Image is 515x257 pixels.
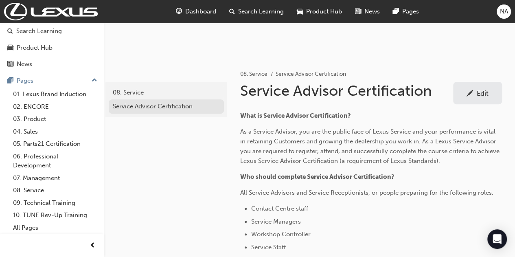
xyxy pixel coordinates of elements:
[17,59,32,69] div: News
[3,57,101,72] a: News
[240,128,501,165] span: As a Service Advisor, you are the public face of Lexus Service and your performance is vital in r...
[10,113,101,125] a: 03. Product
[240,82,453,100] h1: Service Advisor Certification
[240,189,493,196] span: All Service Advisors and Service Receptionists, or people preparing for the following roles.
[3,73,101,88] button: Pages
[467,90,473,98] span: pencil-icon
[251,205,308,212] span: Contact Centre staff
[240,173,394,180] span: Who should complete Service Advisor Certification?
[306,7,342,16] span: Product Hub
[238,7,284,16] span: Search Learning
[297,7,303,17] span: car-icon
[223,3,290,20] a: search-iconSearch Learning
[290,3,348,20] a: car-iconProduct Hub
[7,28,13,35] span: search-icon
[251,244,286,251] span: Service Staff
[109,99,224,114] a: Service Advisor Certification
[92,75,97,86] span: up-icon
[10,101,101,113] a: 02. ENCORE
[169,3,223,20] a: guage-iconDashboard
[113,102,220,111] div: Service Advisor Certification
[10,138,101,150] a: 05. Parts21 Certification
[10,197,101,209] a: 09. Technical Training
[487,229,507,249] div: Open Intercom Messenger
[10,209,101,222] a: 10. TUNE Rev-Up Training
[348,3,386,20] a: news-iconNews
[7,77,13,85] span: pages-icon
[355,7,361,17] span: news-icon
[109,86,224,100] a: 08. Service
[276,70,346,79] li: Service Advisor Certification
[10,125,101,138] a: 04. Sales
[453,82,502,104] a: Edit
[251,218,301,225] span: Service Managers
[17,76,33,86] div: Pages
[17,43,53,53] div: Product Hub
[10,150,101,172] a: 06. Professional Development
[393,7,399,17] span: pages-icon
[402,7,419,16] span: Pages
[113,88,220,97] div: 08. Service
[185,7,216,16] span: Dashboard
[251,231,311,238] span: Workshop Controller
[386,3,425,20] a: pages-iconPages
[240,70,267,77] a: 08. Service
[4,3,98,20] img: Trak
[90,241,96,251] span: prev-icon
[10,184,101,197] a: 08. Service
[10,172,101,185] a: 07. Management
[477,89,489,97] div: Edit
[240,112,351,119] span: What is Service Advisor Certification?
[7,44,13,52] span: car-icon
[497,4,511,19] button: NA
[3,24,101,39] a: Search Learning
[176,7,182,17] span: guage-icon
[10,222,101,234] a: All Pages
[364,7,380,16] span: News
[3,40,101,55] a: Product Hub
[7,61,13,68] span: news-icon
[229,7,235,17] span: search-icon
[10,88,101,101] a: 01. Lexus Brand Induction
[500,7,508,16] span: NA
[16,26,62,36] div: Search Learning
